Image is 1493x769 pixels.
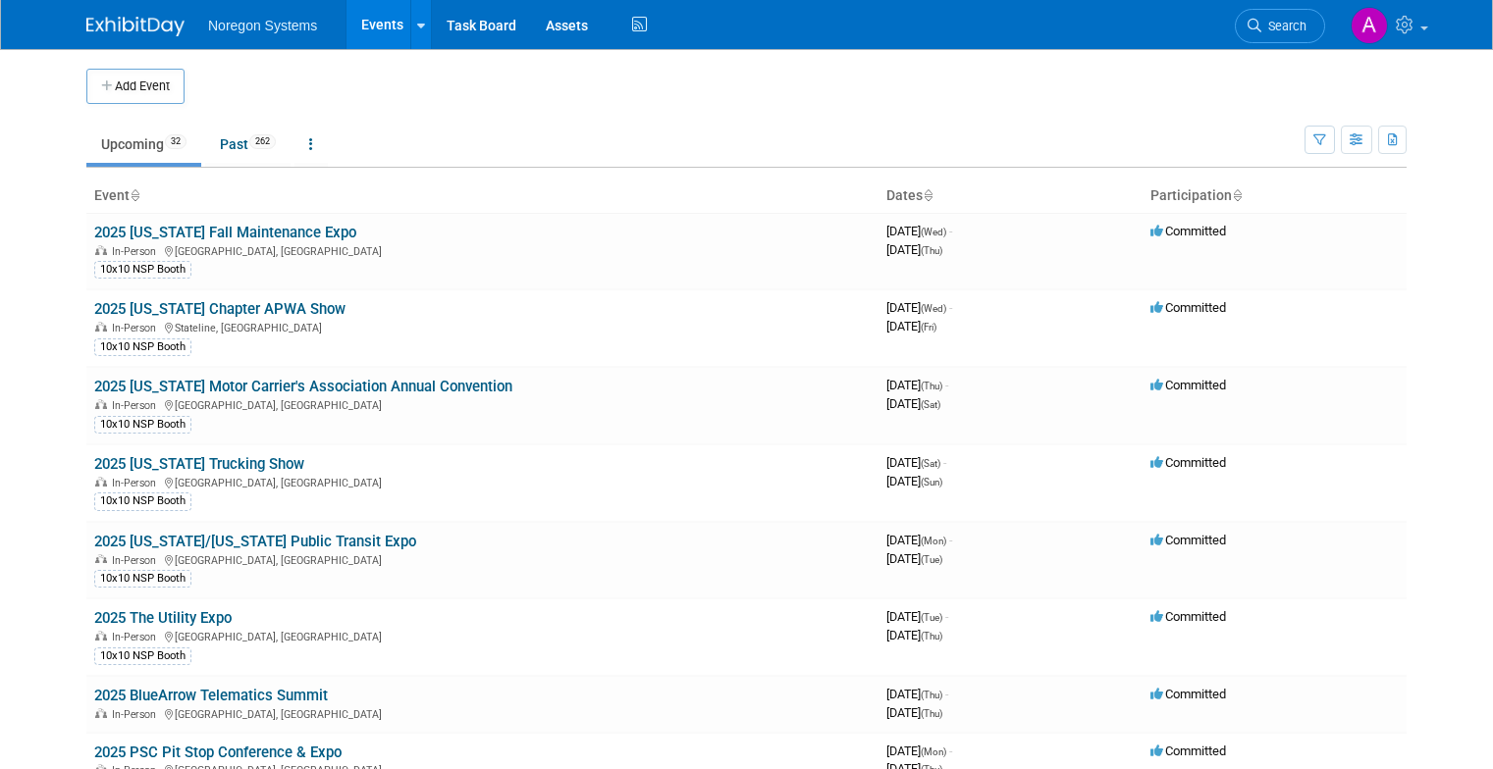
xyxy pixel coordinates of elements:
[886,628,942,642] span: [DATE]
[949,224,952,238] span: -
[86,179,879,213] th: Event
[94,492,191,510] div: 10x10 NSP Booth
[112,477,162,489] span: In-Person
[921,381,942,391] span: (Thu)
[165,134,187,149] span: 32
[94,338,191,356] div: 10x10 NSP Booth
[1150,609,1226,624] span: Committed
[921,322,936,333] span: (Fri)
[130,187,139,203] a: Sort by Event Name
[921,399,940,410] span: (Sat)
[886,705,942,720] span: [DATE]
[112,554,162,567] span: In-Person
[1150,300,1226,315] span: Committed
[1261,19,1306,33] span: Search
[923,187,933,203] a: Sort by Start Date
[94,628,871,643] div: [GEOGRAPHIC_DATA], [GEOGRAPHIC_DATA]
[886,455,946,470] span: [DATE]
[1150,687,1226,701] span: Committed
[945,687,948,701] span: -
[921,746,946,757] span: (Mon)
[886,474,942,488] span: [DATE]
[86,126,201,163] a: Upcoming32
[921,631,942,641] span: (Thu)
[1150,455,1226,470] span: Committed
[249,134,276,149] span: 262
[1150,378,1226,392] span: Committed
[886,551,942,566] span: [DATE]
[1150,533,1226,547] span: Committed
[886,242,942,257] span: [DATE]
[95,245,107,255] img: In-Person Event
[886,378,948,392] span: [DATE]
[94,300,346,318] a: 2025 [US_STATE] Chapter APWA Show
[1232,187,1242,203] a: Sort by Participation Type
[95,708,107,718] img: In-Person Event
[921,227,946,237] span: (Wed)
[86,17,185,36] img: ExhibitDay
[112,399,162,412] span: In-Person
[94,705,871,721] div: [GEOGRAPHIC_DATA], [GEOGRAPHIC_DATA]
[949,300,952,315] span: -
[886,743,952,758] span: [DATE]
[1150,224,1226,238] span: Committed
[945,609,948,624] span: -
[86,69,185,104] button: Add Event
[886,396,940,411] span: [DATE]
[921,708,942,719] span: (Thu)
[95,477,107,487] img: In-Person Event
[886,319,936,333] span: [DATE]
[886,687,948,701] span: [DATE]
[112,245,162,258] span: In-Person
[95,631,107,641] img: In-Person Event
[879,179,1143,213] th: Dates
[886,533,952,547] span: [DATE]
[94,319,871,334] div: Stateline, [GEOGRAPHIC_DATA]
[921,245,942,256] span: (Thu)
[112,631,162,643] span: In-Person
[95,399,107,409] img: In-Person Event
[94,455,304,473] a: 2025 [US_STATE] Trucking Show
[208,18,317,33] span: Noregon Systems
[205,126,291,163] a: Past262
[921,477,942,487] span: (Sun)
[949,743,952,758] span: -
[886,300,952,315] span: [DATE]
[94,396,871,412] div: [GEOGRAPHIC_DATA], [GEOGRAPHIC_DATA]
[94,551,871,567] div: [GEOGRAPHIC_DATA], [GEOGRAPHIC_DATA]
[112,322,162,334] span: In-Person
[921,690,942,700] span: (Thu)
[921,612,942,623] span: (Tue)
[94,378,512,395] a: 2025 [US_STATE] Motor Carrier's Association Annual Convention
[94,533,416,550] a: 2025 [US_STATE]/[US_STATE] Public Transit Expo
[94,743,342,761] a: 2025 PSC Pit Stop Conference & Expo
[94,416,191,434] div: 10x10 NSP Booth
[112,708,162,721] span: In-Person
[921,458,940,469] span: (Sat)
[94,609,232,627] a: 2025 The Utility Expo
[921,536,946,546] span: (Mon)
[921,303,946,314] span: (Wed)
[1351,7,1388,44] img: Ali Connell
[94,687,328,704] a: 2025 BlueArrow Telematics Summit
[1235,9,1325,43] a: Search
[94,224,356,241] a: 2025 [US_STATE] Fall Maintenance Expo
[94,242,871,258] div: [GEOGRAPHIC_DATA], [GEOGRAPHIC_DATA]
[94,647,191,665] div: 10x10 NSP Booth
[1150,743,1226,758] span: Committed
[949,533,952,547] span: -
[94,474,871,489] div: [GEOGRAPHIC_DATA], [GEOGRAPHIC_DATA]
[943,455,946,470] span: -
[95,322,107,332] img: In-Person Event
[886,224,952,238] span: [DATE]
[1143,179,1407,213] th: Participation
[886,609,948,624] span: [DATE]
[95,554,107,564] img: In-Person Event
[921,554,942,565] span: (Tue)
[94,261,191,279] div: 10x10 NSP Booth
[945,378,948,392] span: -
[94,570,191,588] div: 10x10 NSP Booth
